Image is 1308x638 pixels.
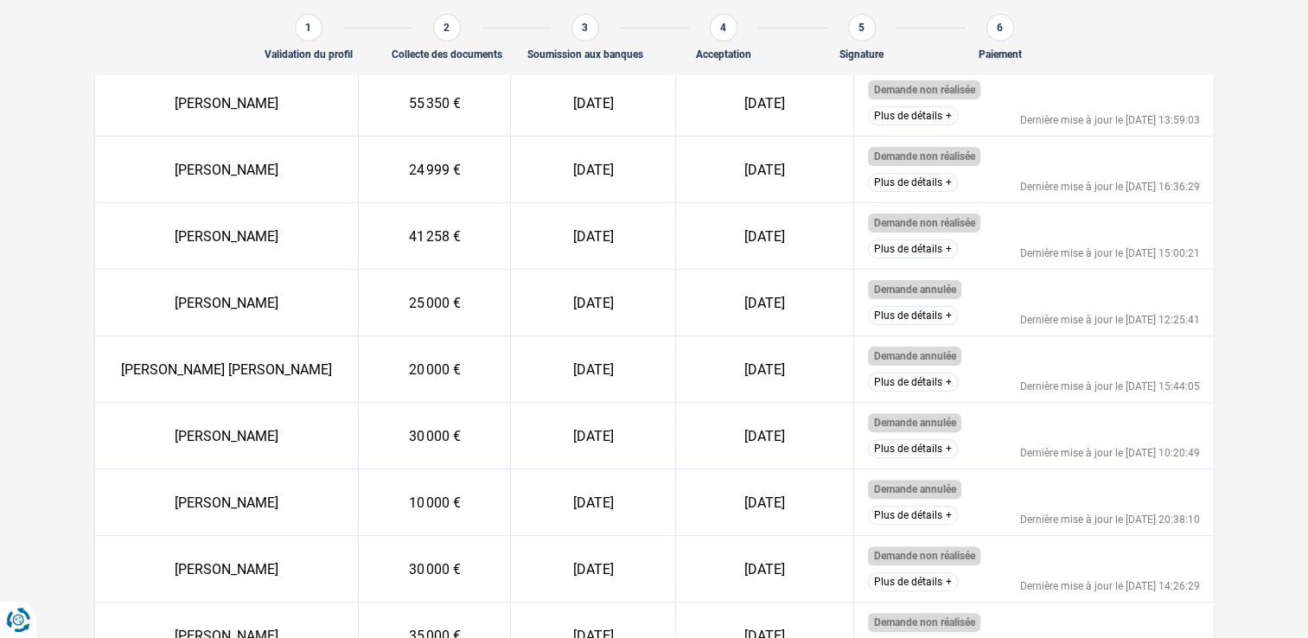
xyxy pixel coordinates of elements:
div: Acceptation [696,48,751,61]
div: 4 [710,14,737,41]
td: 20 000 € [358,336,510,403]
div: 6 [986,14,1014,41]
td: [DATE] [511,70,676,137]
td: 10 000 € [358,469,510,536]
td: [DATE] [511,336,676,403]
div: Paiement [979,48,1022,61]
div: Signature [839,48,884,61]
td: [PERSON_NAME] [95,536,359,603]
td: [PERSON_NAME] [95,403,359,469]
td: [DATE] [675,137,853,203]
span: Demande annulée [873,417,955,429]
td: [PERSON_NAME] [95,70,359,137]
button: Plus de détails [868,373,958,392]
button: Plus de détails [868,239,958,258]
td: [DATE] [675,403,853,469]
div: Dernière mise à jour le [DATE] 13:59:03 [1020,115,1200,125]
div: 3 [571,14,599,41]
span: Demande non réalisée [873,217,974,229]
span: Demande non réalisée [873,84,974,96]
span: Demande annulée [873,284,955,296]
td: [DATE] [675,536,853,603]
div: Collecte des documents [392,48,502,61]
td: [DATE] [511,137,676,203]
td: [DATE] [511,536,676,603]
td: 30 000 € [358,403,510,469]
td: [DATE] [511,270,676,336]
td: [PERSON_NAME] [95,137,359,203]
td: [PERSON_NAME] [95,203,359,270]
td: [PERSON_NAME] [PERSON_NAME] [95,336,359,403]
span: Demande non réalisée [873,550,974,562]
td: 30 000 € [358,536,510,603]
button: Plus de détails [868,306,958,325]
div: Dernière mise à jour le [DATE] 15:44:05 [1020,381,1200,392]
td: [DATE] [675,469,853,536]
td: 41 258 € [358,203,510,270]
td: [PERSON_NAME] [95,469,359,536]
div: Dernière mise à jour le [DATE] 12:25:41 [1020,315,1200,325]
td: 24 999 € [358,137,510,203]
td: [DATE] [675,70,853,137]
button: Plus de détails [868,506,958,525]
td: [DATE] [511,403,676,469]
span: Demande non réalisée [873,616,974,628]
td: [DATE] [675,203,853,270]
span: Demande non réalisée [873,150,974,163]
span: Demande annulée [873,350,955,362]
td: [DATE] [511,203,676,270]
div: 2 [433,14,461,41]
div: Dernière mise à jour le [DATE] 20:38:10 [1020,514,1200,525]
td: 55 350 € [358,70,510,137]
div: Soumission aux banques [527,48,643,61]
div: Dernière mise à jour le [DATE] 14:26:29 [1020,581,1200,591]
td: [DATE] [675,336,853,403]
div: Dernière mise à jour le [DATE] 10:20:49 [1020,448,1200,458]
button: Plus de détails [868,572,958,591]
div: Dernière mise à jour le [DATE] 16:36:29 [1020,182,1200,192]
td: [DATE] [511,469,676,536]
div: Dernière mise à jour le [DATE] 15:00:21 [1020,248,1200,258]
div: 5 [848,14,876,41]
button: Plus de détails [868,173,958,192]
button: Plus de détails [868,106,958,125]
button: Plus de détails [868,439,958,458]
td: 25 000 € [358,270,510,336]
td: [PERSON_NAME] [95,270,359,336]
div: 1 [295,14,322,41]
td: [DATE] [675,270,853,336]
div: Validation du profil [265,48,353,61]
span: Demande annulée [873,483,955,495]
